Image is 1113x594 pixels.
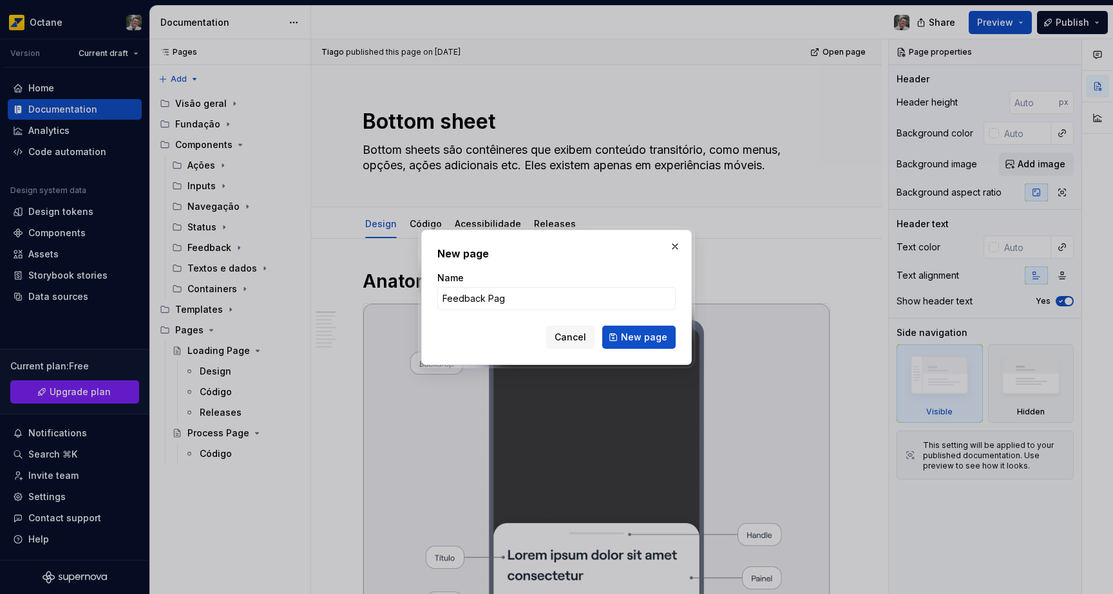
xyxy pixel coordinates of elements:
label: Name [437,272,464,284]
span: Cancel [555,331,586,344]
h2: New page [437,246,676,261]
button: New page [602,326,676,349]
span: New page [621,331,667,344]
button: Cancel [546,326,595,349]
